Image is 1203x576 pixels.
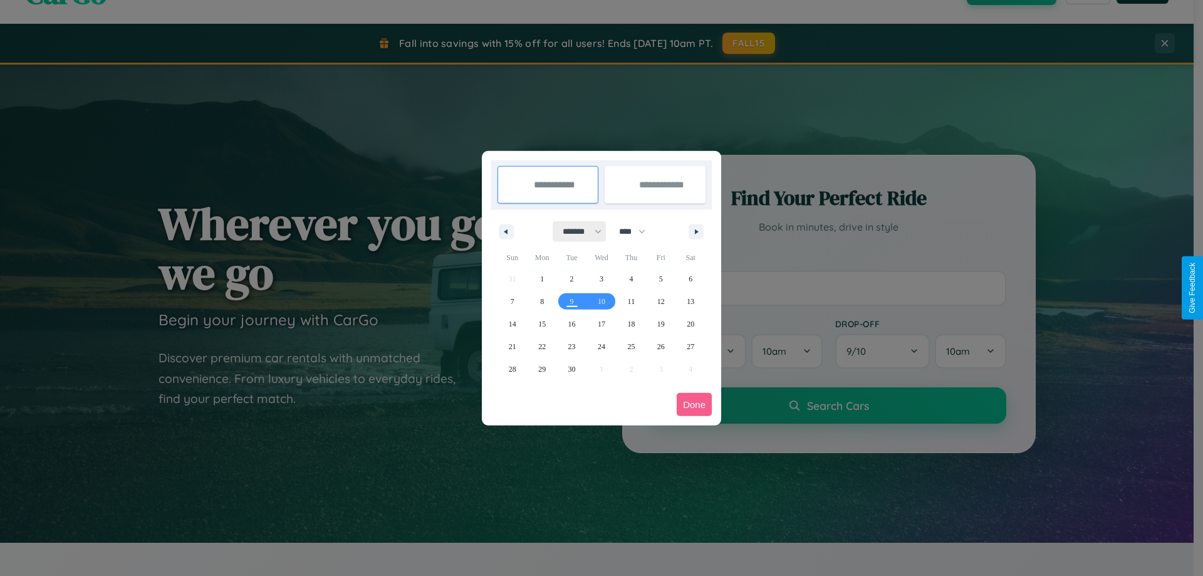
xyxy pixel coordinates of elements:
[676,248,706,268] span: Sat
[646,268,675,290] button: 5
[687,313,694,335] span: 20
[557,335,586,358] button: 23
[586,313,616,335] button: 17
[557,313,586,335] button: 16
[557,248,586,268] span: Tue
[497,335,527,358] button: 21
[689,268,692,290] span: 6
[676,313,706,335] button: 20
[568,358,576,380] span: 30
[677,393,712,416] button: Done
[598,335,605,358] span: 24
[676,335,706,358] button: 27
[687,335,694,358] span: 27
[598,290,605,313] span: 10
[676,290,706,313] button: 13
[617,248,646,268] span: Thu
[527,335,556,358] button: 22
[687,290,694,313] span: 13
[617,335,646,358] button: 25
[627,313,635,335] span: 18
[557,268,586,290] button: 2
[540,268,544,290] span: 1
[617,290,646,313] button: 11
[497,313,527,335] button: 14
[511,290,514,313] span: 7
[509,358,516,380] span: 28
[598,313,605,335] span: 17
[538,358,546,380] span: 29
[570,268,574,290] span: 2
[497,358,527,380] button: 28
[646,335,675,358] button: 26
[586,248,616,268] span: Wed
[509,335,516,358] span: 21
[657,290,665,313] span: 12
[646,248,675,268] span: Fri
[497,248,527,268] span: Sun
[646,313,675,335] button: 19
[557,358,586,380] button: 30
[570,290,574,313] span: 9
[657,313,665,335] span: 19
[586,268,616,290] button: 3
[527,248,556,268] span: Mon
[627,335,635,358] span: 25
[586,335,616,358] button: 24
[557,290,586,313] button: 9
[497,290,527,313] button: 7
[568,313,576,335] span: 16
[527,268,556,290] button: 1
[1188,263,1197,313] div: Give Feedback
[600,268,603,290] span: 3
[629,268,633,290] span: 4
[646,290,675,313] button: 12
[509,313,516,335] span: 14
[540,290,544,313] span: 8
[676,268,706,290] button: 6
[657,335,665,358] span: 26
[538,335,546,358] span: 22
[527,358,556,380] button: 29
[527,313,556,335] button: 15
[617,313,646,335] button: 18
[586,290,616,313] button: 10
[617,268,646,290] button: 4
[628,290,635,313] span: 11
[527,290,556,313] button: 8
[538,313,546,335] span: 15
[568,335,576,358] span: 23
[659,268,663,290] span: 5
